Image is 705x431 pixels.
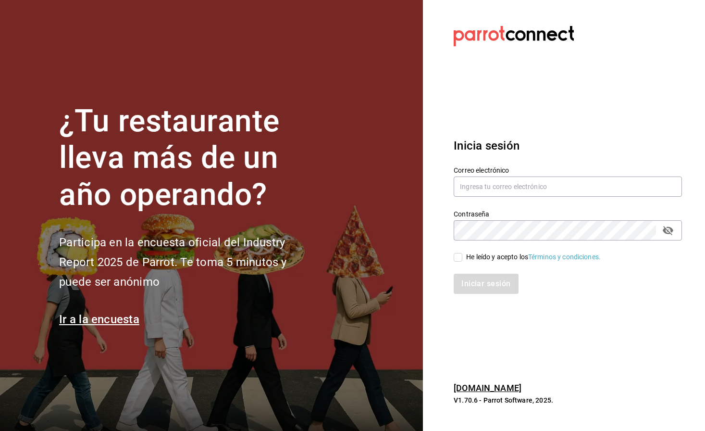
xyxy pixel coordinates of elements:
[466,252,601,262] div: He leído y acepto los
[454,383,521,393] a: [DOMAIN_NAME]
[454,166,682,173] label: Correo electrónico
[59,233,319,292] h2: Participa en la encuesta oficial del Industry Report 2025 de Parrot. Te toma 5 minutos y puede se...
[59,313,139,326] a: Ir a la encuesta
[660,222,676,239] button: passwordField
[454,395,682,405] p: V1.70.6 - Parrot Software, 2025.
[528,253,601,261] a: Términos y condiciones.
[454,137,682,154] h3: Inicia sesión
[454,177,682,197] input: Ingresa tu correo electrónico
[454,210,682,217] label: Contraseña
[59,103,319,214] h1: ¿Tu restaurante lleva más de un año operando?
